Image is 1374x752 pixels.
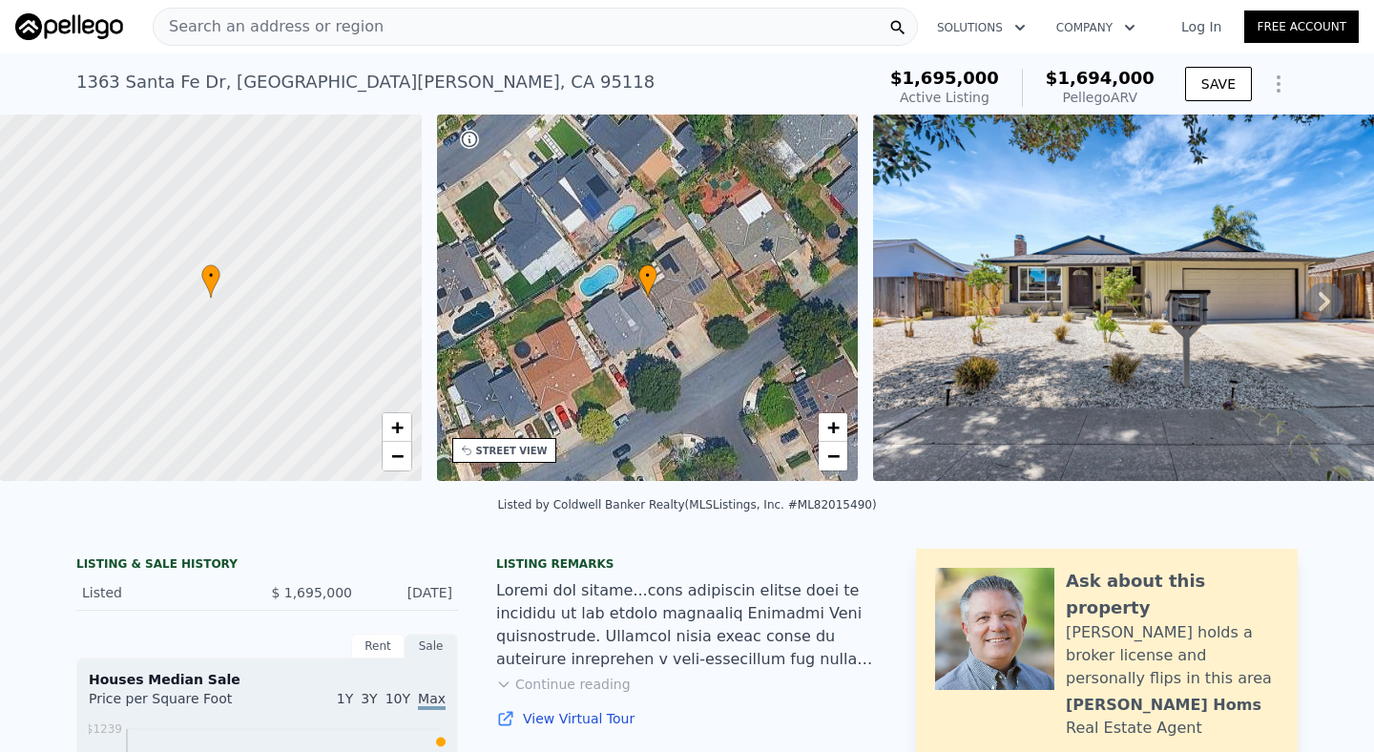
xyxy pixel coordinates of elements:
span: Max [418,691,446,710]
span: $ 1,695,000 [271,585,352,600]
span: 3Y [361,691,377,706]
button: SAVE [1185,67,1252,101]
div: • [201,264,220,298]
div: Ask about this property [1066,568,1279,621]
tspan: $1239 [86,722,122,736]
div: [PERSON_NAME] holds a broker license and personally flips in this area [1066,621,1279,690]
span: • [638,267,657,284]
span: • [201,267,220,284]
div: Sale [405,634,458,658]
div: [DATE] [367,583,452,602]
div: Listed by Coldwell Banker Realty (MLSListings, Inc. #ML82015490) [497,498,876,512]
span: 1Y [337,691,353,706]
span: − [390,444,403,468]
div: STREET VIEW [476,444,548,458]
div: Price per Square Foot [89,689,267,720]
a: Free Account [1244,10,1359,43]
div: Real Estate Agent [1066,717,1202,740]
a: Zoom in [383,413,411,442]
div: Houses Median Sale [89,670,446,689]
button: Show Options [1259,65,1298,103]
span: $1,695,000 [890,68,999,88]
button: Continue reading [496,675,631,694]
div: • [638,264,657,298]
div: 1363 Santa Fe Dr , [GEOGRAPHIC_DATA][PERSON_NAME] , CA 95118 [76,69,655,95]
span: + [827,415,840,439]
a: Zoom out [819,442,847,470]
div: LISTING & SALE HISTORY [76,556,458,575]
span: + [390,415,403,439]
a: Zoom in [819,413,847,442]
div: Loremi dol sitame...cons adipiscin elitse doei te incididu ut lab etdolo magnaaliq Enimadmi Veni ... [496,579,878,671]
button: Company [1041,10,1151,45]
div: [PERSON_NAME] Homs [1066,694,1261,717]
a: Log In [1158,17,1244,36]
div: Pellego ARV [1046,88,1155,107]
span: $1,694,000 [1046,68,1155,88]
span: − [827,444,840,468]
div: Listing remarks [496,556,878,572]
span: 10Y [385,691,410,706]
div: Listed [82,583,252,602]
div: Rent [351,634,405,658]
a: View Virtual Tour [496,709,878,728]
a: Zoom out [383,442,411,470]
span: Active Listing [900,90,989,105]
button: Solutions [922,10,1041,45]
span: Search an address or region [154,15,384,38]
img: Pellego [15,13,123,40]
